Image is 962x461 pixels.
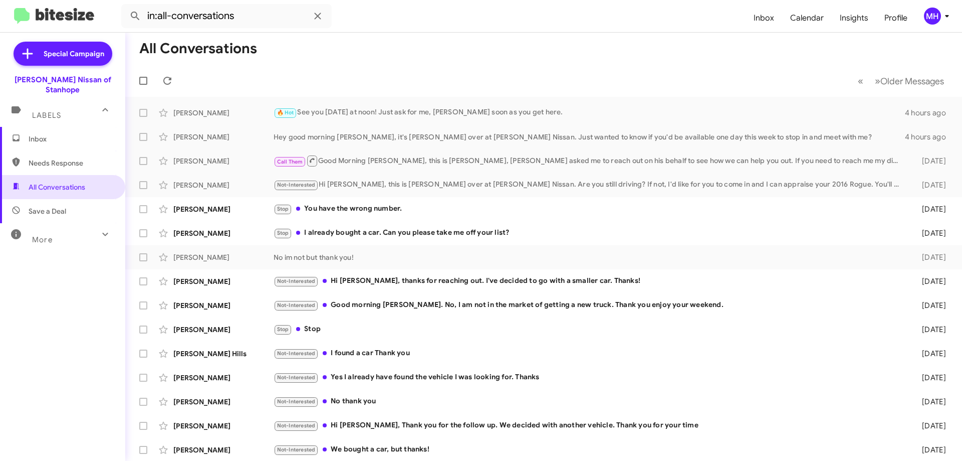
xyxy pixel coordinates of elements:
div: Hi [PERSON_NAME], this is [PERSON_NAME] over at [PERSON_NAME] Nissan. Are you still driving? If n... [274,179,906,191]
nav: Page navigation example [852,71,950,91]
span: Stop [277,206,289,212]
a: Profile [876,4,915,33]
div: [PERSON_NAME] [173,204,274,214]
div: I found a car Thank you [274,348,906,359]
h1: All Conversations [139,41,257,57]
span: Older Messages [880,76,944,87]
div: [PERSON_NAME] [173,180,274,190]
span: Labels [32,111,61,120]
div: [PERSON_NAME] [173,276,274,286]
div: [PERSON_NAME] [173,325,274,335]
div: [DATE] [906,228,954,238]
div: [PERSON_NAME] [173,421,274,431]
div: Hi [PERSON_NAME], thanks for reaching out. I've decided to go with a smaller car. Thanks! [274,275,906,287]
span: Not-Interested [277,278,316,284]
div: [PERSON_NAME] [173,156,274,166]
div: [DATE] [906,180,954,190]
div: [PERSON_NAME] [173,108,274,118]
span: Not-Interested [277,446,316,453]
span: 🔥 Hot [277,109,294,116]
span: Needs Response [29,158,114,168]
div: [DATE] [906,397,954,407]
div: [DATE] [906,373,954,383]
div: Hi [PERSON_NAME], Thank you for the follow up. We decided with another vehicle. Thank you for you... [274,420,906,431]
div: [DATE] [906,325,954,335]
div: [DATE] [906,204,954,214]
div: [DATE] [906,445,954,455]
span: » [875,75,880,87]
a: Calendar [782,4,832,33]
span: Not-Interested [277,182,316,188]
div: No im not but thank you! [274,252,906,262]
span: Call Them [277,159,303,165]
div: We bought a car, but thanks! [274,444,906,455]
div: You have the wrong number. [274,203,906,215]
button: MH [915,8,951,25]
a: Inbox [746,4,782,33]
span: Stop [277,230,289,236]
span: Not-Interested [277,398,316,405]
div: Hey good morning [PERSON_NAME], it's [PERSON_NAME] over at [PERSON_NAME] Nissan. Just wanted to k... [274,132,905,142]
div: [PERSON_NAME] Hills [173,349,274,359]
a: Special Campaign [14,42,112,66]
span: Not-Interested [277,302,316,309]
div: [PERSON_NAME] [173,228,274,238]
div: Good morning [PERSON_NAME]. No, I am not in the market of getting a new truck. Thank you enjoy yo... [274,299,906,311]
span: More [32,235,53,244]
div: Stop [274,324,906,335]
span: Inbox [29,134,114,144]
div: [PERSON_NAME] [173,252,274,262]
div: [PERSON_NAME] [173,373,274,383]
span: « [858,75,863,87]
div: MH [924,8,941,25]
div: 4 hours ago [905,132,954,142]
div: [DATE] [906,300,954,311]
span: All Conversations [29,182,85,192]
div: [DATE] [906,276,954,286]
div: I already bought a car. Can you please take me off your list? [274,227,906,239]
span: Special Campaign [44,49,104,59]
a: Insights [832,4,876,33]
div: [PERSON_NAME] [173,445,274,455]
span: Save a Deal [29,206,66,216]
div: Good Morning [PERSON_NAME], this is [PERSON_NAME], [PERSON_NAME] asked me to reach out on his beh... [274,155,906,167]
span: Not-Interested [277,422,316,429]
div: [DATE] [906,349,954,359]
button: Previous [852,71,869,91]
div: No thank you [274,396,906,407]
span: Not-Interested [277,374,316,381]
div: [DATE] [906,421,954,431]
div: [PERSON_NAME] [173,132,274,142]
div: 4 hours ago [905,108,954,118]
div: [PERSON_NAME] [173,397,274,407]
input: Search [121,4,332,28]
span: Not-Interested [277,350,316,357]
div: Yes I already have found the vehicle I was looking for. Thanks [274,372,906,383]
span: Stop [277,326,289,333]
div: See you [DATE] at noon! Just ask for me, [PERSON_NAME] soon as you get here. [274,107,905,118]
button: Next [869,71,950,91]
div: [DATE] [906,252,954,262]
div: [PERSON_NAME] [173,300,274,311]
div: [DATE] [906,156,954,166]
